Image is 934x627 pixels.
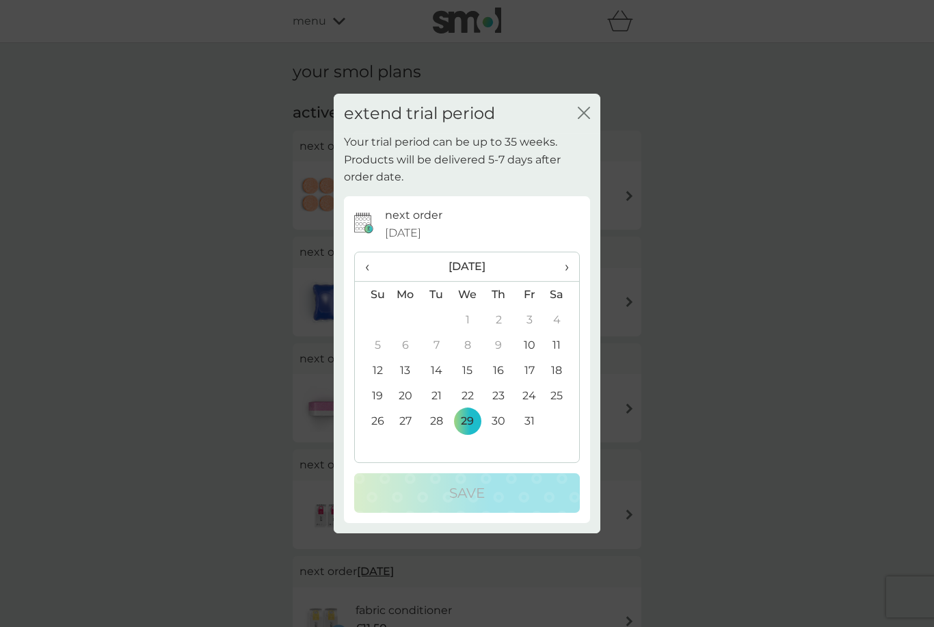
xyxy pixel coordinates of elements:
button: Save [354,473,580,513]
td: 3 [514,307,545,332]
th: Tu [421,282,452,308]
td: 5 [355,332,390,358]
th: We [452,282,483,308]
h2: extend trial period [344,104,495,124]
td: 17 [514,358,545,383]
span: [DATE] [385,224,421,242]
td: 22 [452,383,483,408]
th: Su [355,282,390,308]
td: 8 [452,332,483,358]
td: 19 [355,383,390,408]
td: 6 [390,332,421,358]
td: 12 [355,358,390,383]
td: 29 [452,408,483,433]
th: Th [483,282,514,308]
th: [DATE] [390,252,545,282]
td: 30 [483,408,514,433]
td: 24 [514,383,545,408]
td: 31 [514,408,545,433]
td: 20 [390,383,421,408]
p: next order [385,206,442,224]
td: 18 [545,358,579,383]
td: 10 [514,332,545,358]
td: 4 [545,307,579,332]
td: 11 [545,332,579,358]
td: 9 [483,332,514,358]
td: 7 [421,332,452,358]
td: 26 [355,408,390,433]
p: Save [449,482,485,504]
td: 27 [390,408,421,433]
td: 21 [421,383,452,408]
td: 2 [483,307,514,332]
td: 13 [390,358,421,383]
td: 14 [421,358,452,383]
td: 28 [421,408,452,433]
th: Mo [390,282,421,308]
td: 23 [483,383,514,408]
td: 15 [452,358,483,383]
p: Your trial period can be up to 35 weeks. Products will be delivered 5-7 days after order date. [344,133,590,186]
td: 25 [545,383,579,408]
span: ‹ [365,252,379,281]
button: close [578,107,590,121]
th: Fr [514,282,545,308]
td: 1 [452,307,483,332]
span: › [555,252,569,281]
th: Sa [545,282,579,308]
td: 16 [483,358,514,383]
